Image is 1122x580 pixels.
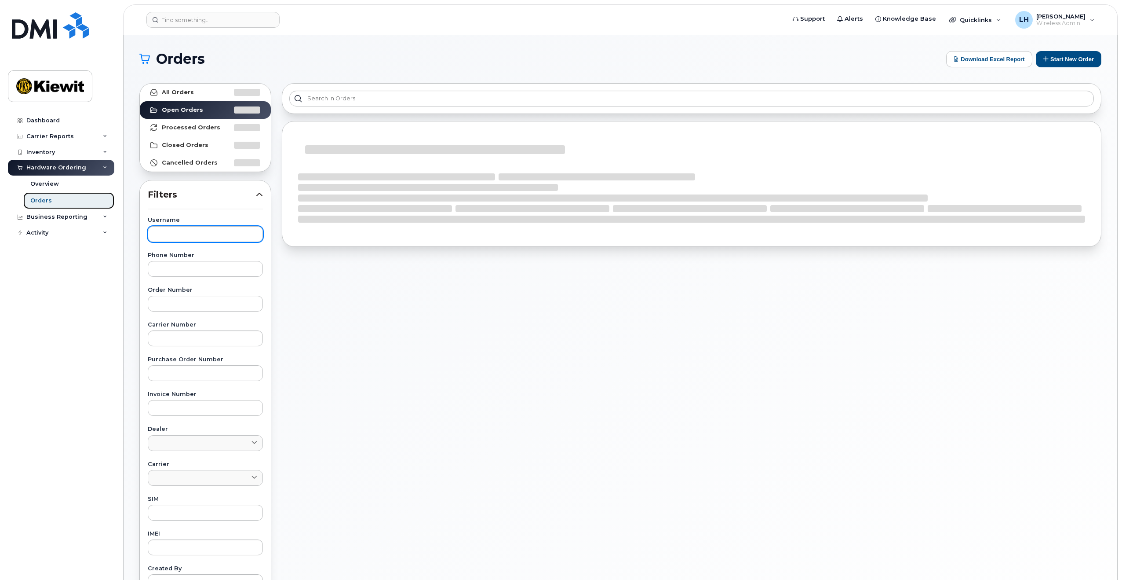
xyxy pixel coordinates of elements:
[1036,51,1101,67] button: Start New Order
[946,51,1032,67] button: Download Excel Report
[148,426,263,432] label: Dealer
[148,566,263,572] label: Created By
[148,357,263,363] label: Purchase Order Number
[162,106,203,114] strong: Open Orders
[148,392,263,397] label: Invoice Number
[148,287,263,293] label: Order Number
[162,124,220,131] strong: Processed Orders
[140,84,271,101] a: All Orders
[162,159,218,166] strong: Cancelled Orders
[148,496,263,502] label: SIM
[156,52,205,66] span: Orders
[1084,542,1115,573] iframe: Messenger Launcher
[140,101,271,119] a: Open Orders
[148,531,263,537] label: IMEI
[162,89,194,96] strong: All Orders
[140,154,271,172] a: Cancelled Orders
[148,462,263,467] label: Carrier
[289,91,1094,106] input: Search in orders
[140,136,271,154] a: Closed Orders
[140,119,271,136] a: Processed Orders
[148,322,263,328] label: Carrier Number
[148,217,263,223] label: Username
[148,188,256,201] span: Filters
[162,142,208,149] strong: Closed Orders
[148,253,263,258] label: Phone Number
